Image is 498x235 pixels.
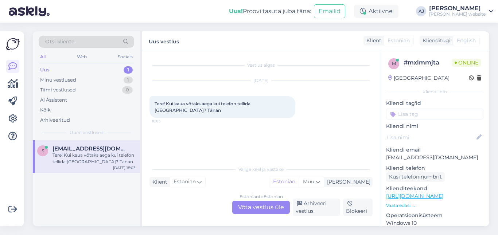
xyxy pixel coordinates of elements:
p: Kliendi telefon [386,164,483,172]
div: Aktiivne [354,5,398,18]
span: Estonian [388,37,410,44]
div: [PERSON_NAME] website [429,11,486,17]
div: Võta vestlus üle [232,201,290,214]
div: Tere! Kui kaua võtaks aega kui telefon tellida [GEOGRAPHIC_DATA]? Tänan [52,152,136,165]
span: Otsi kliente [45,38,74,46]
div: 1 [124,77,133,84]
div: # mxlmmjta [404,58,452,67]
div: Klienditugi [420,37,451,44]
div: Web [75,52,88,62]
div: Kliendi info [386,89,483,95]
input: Lisa tag [386,109,483,120]
span: m [392,61,396,66]
div: 0 [122,86,133,94]
div: [PERSON_NAME] [429,5,486,11]
div: Uus [40,66,50,74]
span: Uued vestlused [70,129,104,136]
div: [DATE] 18:03 [113,165,136,171]
div: Küsi telefoninumbrit [386,172,445,182]
div: Arhiveeritud [40,117,70,124]
div: AI Assistent [40,97,67,104]
span: English [457,37,476,44]
span: s [42,148,44,153]
a: [PERSON_NAME][PERSON_NAME] website [429,5,494,17]
div: Blokeeri [343,199,373,216]
div: Socials [116,52,134,62]
div: Estonian to Estonian [240,193,283,200]
button: Emailid [314,4,345,18]
span: Tere! Kui kaua võtaks aega kui telefon tellida [GEOGRAPHIC_DATA]? Tänan [155,101,252,113]
div: Vestlus algas [149,62,373,68]
span: Estonian [174,178,196,186]
div: Klient [149,178,167,186]
p: Klienditeekond [386,185,483,192]
p: Windows 10 [386,219,483,227]
p: Operatsioonisüsteem [386,212,483,219]
div: Klient [363,37,381,44]
p: Vaata edasi ... [386,202,483,209]
img: Askly Logo [6,37,20,51]
a: [URL][DOMAIN_NAME] [386,193,443,199]
div: Estonian [269,176,299,187]
div: [PERSON_NAME] [324,178,370,186]
label: Uus vestlus [149,36,179,46]
span: Online [452,59,481,67]
p: Kliendi email [386,146,483,154]
div: AJ [416,6,426,16]
p: [EMAIL_ADDRESS][DOMAIN_NAME] [386,154,483,161]
div: [GEOGRAPHIC_DATA] [388,74,450,82]
span: 18:03 [152,118,179,124]
div: [DATE] [149,77,373,84]
div: Tiimi vestlused [40,86,76,94]
p: Kliendi nimi [386,122,483,130]
span: Muu [303,178,314,185]
b: Uus! [229,8,243,15]
div: All [39,52,47,62]
div: Minu vestlused [40,77,76,84]
span: stryker.eldrick@malldrops.com [52,145,128,152]
div: Proovi tasuta juba täna: [229,7,311,16]
input: Lisa nimi [386,133,475,141]
div: Arhiveeri vestlus [293,199,340,216]
div: Kõik [40,106,51,114]
div: 1 [124,66,133,74]
p: Kliendi tag'id [386,99,483,107]
div: Valige keel ja vastake [149,166,373,173]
